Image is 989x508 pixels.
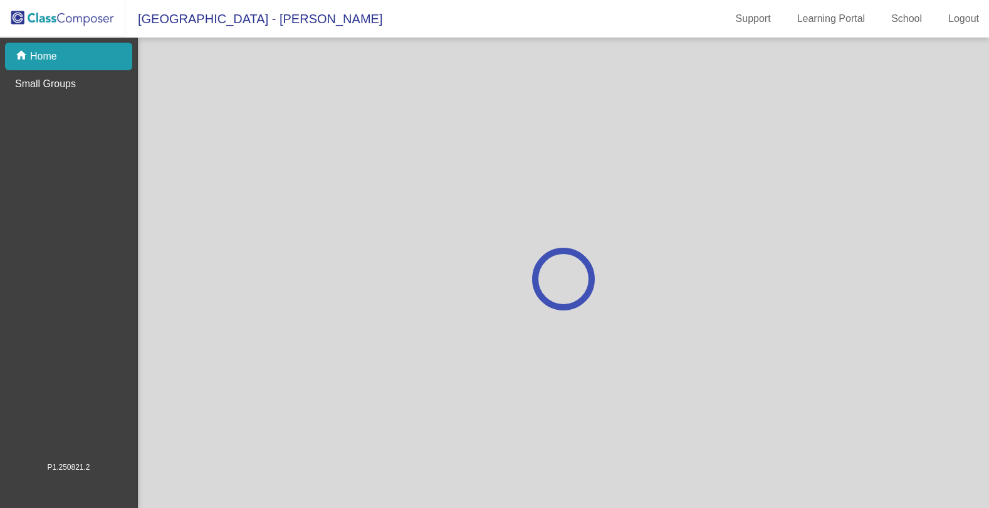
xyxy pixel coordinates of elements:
a: Support [726,9,781,29]
mat-icon: home [15,49,30,64]
a: School [881,9,932,29]
p: Small Groups [15,77,76,92]
a: Logout [938,9,989,29]
span: [GEOGRAPHIC_DATA] - [PERSON_NAME] [125,9,382,29]
p: Home [30,49,57,64]
a: Learning Portal [787,9,876,29]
